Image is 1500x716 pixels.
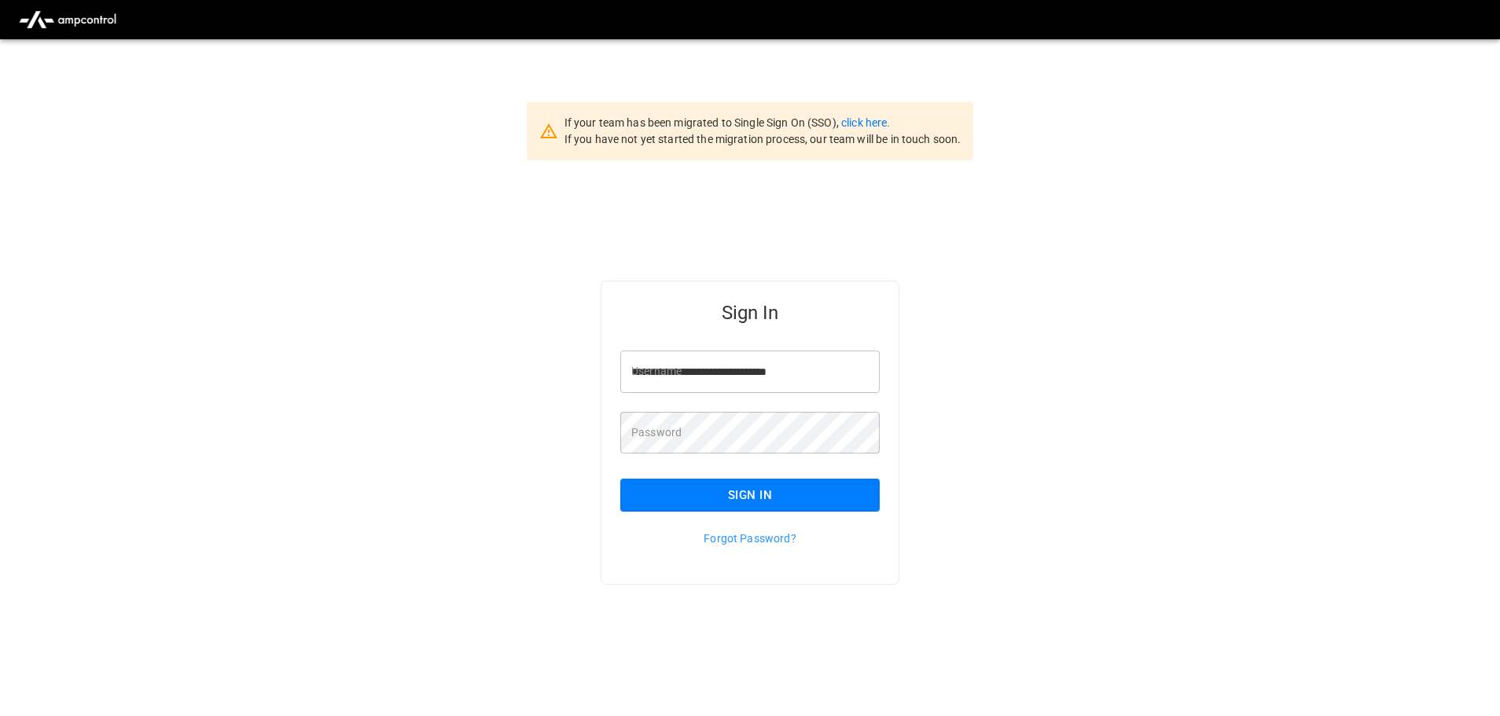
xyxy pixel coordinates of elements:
img: ampcontrol.io logo [13,5,123,35]
h5: Sign In [620,300,880,325]
span: If your team has been migrated to Single Sign On (SSO), [564,116,841,129]
button: Sign In [620,479,880,512]
p: Forgot Password? [620,531,880,546]
a: click here. [841,116,890,129]
span: If you have not yet started the migration process, our team will be in touch soon. [564,133,961,145]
